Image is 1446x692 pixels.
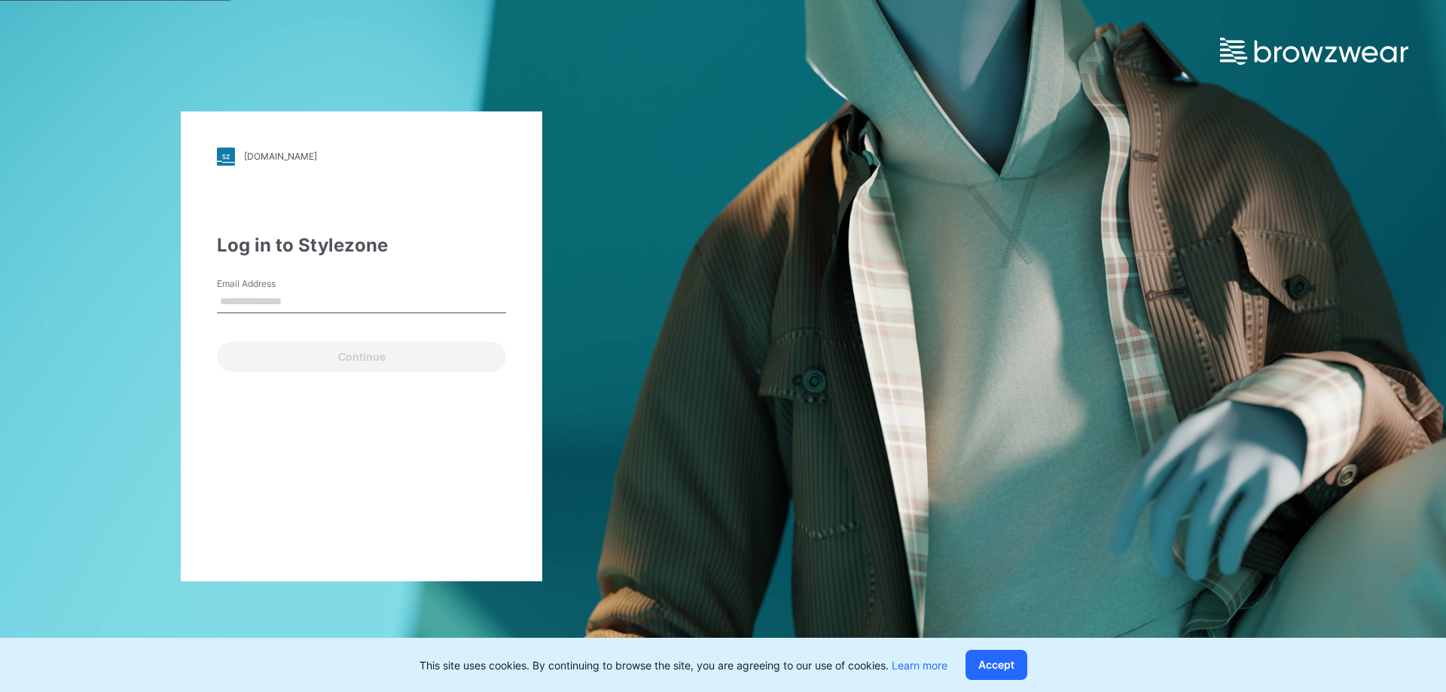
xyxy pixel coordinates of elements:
[217,148,506,166] a: [DOMAIN_NAME]
[966,650,1027,680] button: Accept
[1220,38,1408,65] img: browzwear-logo.e42bd6dac1945053ebaf764b6aa21510.svg
[217,277,322,291] label: Email Address
[419,657,947,673] p: This site uses cookies. By continuing to browse the site, you are agreeing to our use of cookies.
[217,148,235,166] img: stylezone-logo.562084cfcfab977791bfbf7441f1a819.svg
[892,659,947,672] a: Learn more
[217,232,506,259] div: Log in to Stylezone
[244,151,317,162] div: [DOMAIN_NAME]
